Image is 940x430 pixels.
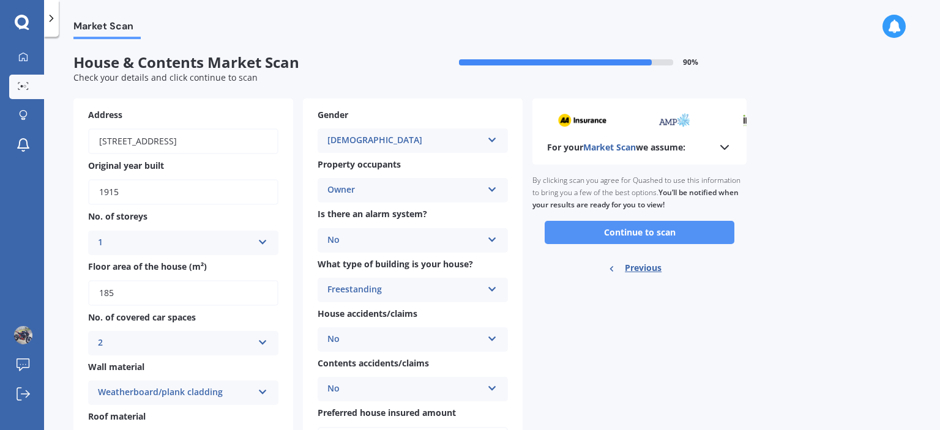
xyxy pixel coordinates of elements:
div: 1 [98,235,253,250]
span: Roof material [88,411,146,423]
div: 2 [98,336,253,350]
b: You’ll be notified when your results are ready for you to view! [532,187,739,210]
img: initio_sm.webp [740,113,774,127]
span: House accidents/claims [318,308,417,319]
div: No [327,233,482,248]
button: Continue to scan [545,221,734,244]
span: 90 % [683,58,698,67]
div: Weatherboard/plank cladding [98,385,253,400]
div: [DEMOGRAPHIC_DATA] [327,133,482,148]
div: Freestanding [327,283,482,297]
div: No [327,382,482,396]
div: By clicking scan you agree for Quashed to use this information to bring you a few of the best opt... [532,165,747,221]
div: No [327,332,482,347]
img: aa_sm.webp [556,113,605,127]
span: Gender [318,109,348,120]
span: Original year built [88,160,164,171]
span: Preferred house insured amount [318,407,456,419]
span: Check your details and click continue to scan [73,72,258,83]
img: amp_sm.png [655,113,689,127]
span: Floor area of the house (m²) [88,261,207,272]
b: For your we assume: [547,141,685,154]
input: Enter floor area [88,280,278,306]
span: Contents accidents/claims [318,357,429,369]
span: What type of building is your house? [318,258,473,270]
span: Address [88,109,122,120]
span: House & Contents Market Scan [73,54,410,72]
span: Market Scan [583,141,636,153]
img: ACg8ocJsW_VFABUA63xOs4WGJhV3xfgk5ZdGnErSHKXSOlp3MGVfhxU=s96-c [14,326,32,344]
span: No. of covered car spaces [88,311,196,323]
span: No. of storeys [88,211,147,223]
span: Is there an alarm system? [318,209,427,220]
div: Owner [327,183,482,198]
span: Previous [625,259,662,277]
span: Market Scan [73,20,141,37]
span: Property occupants [318,158,401,170]
span: Wall material [88,361,144,373]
